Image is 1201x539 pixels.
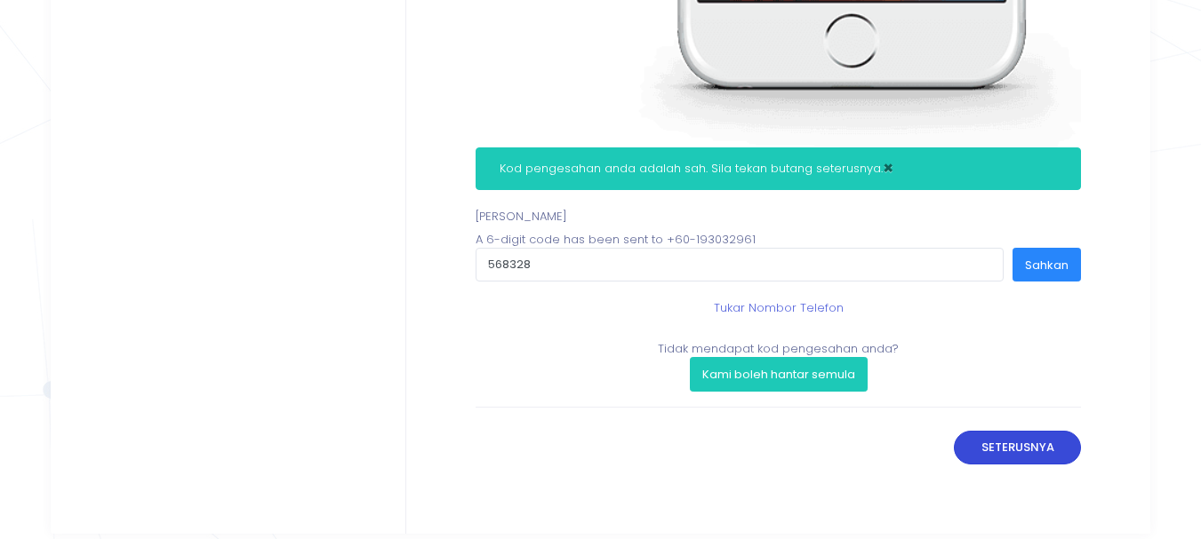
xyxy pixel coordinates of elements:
button: Close [883,160,893,178]
label: [PERSON_NAME] [476,208,567,226]
input: Sila masukkan kod 6 digit daripada sms anda [476,248,1004,281]
span: 60 [675,231,690,248]
button: Kami boleh hantar semula [690,357,868,391]
a: Tukar Nombor Telefon [714,299,844,317]
div: Tidak mendapat kod pengesahan anda? [476,340,1081,392]
span: × [883,156,893,180]
button: Seterusnya [954,431,1081,464]
div: Kod pengesahan anda adalah sah. Sila tekan butang seterusnya. [476,147,1081,190]
button: Sahkan [1013,248,1081,281]
span: 193032961 [696,231,756,248]
div: A 6-digit code has been sent to + - [467,147,1090,392]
